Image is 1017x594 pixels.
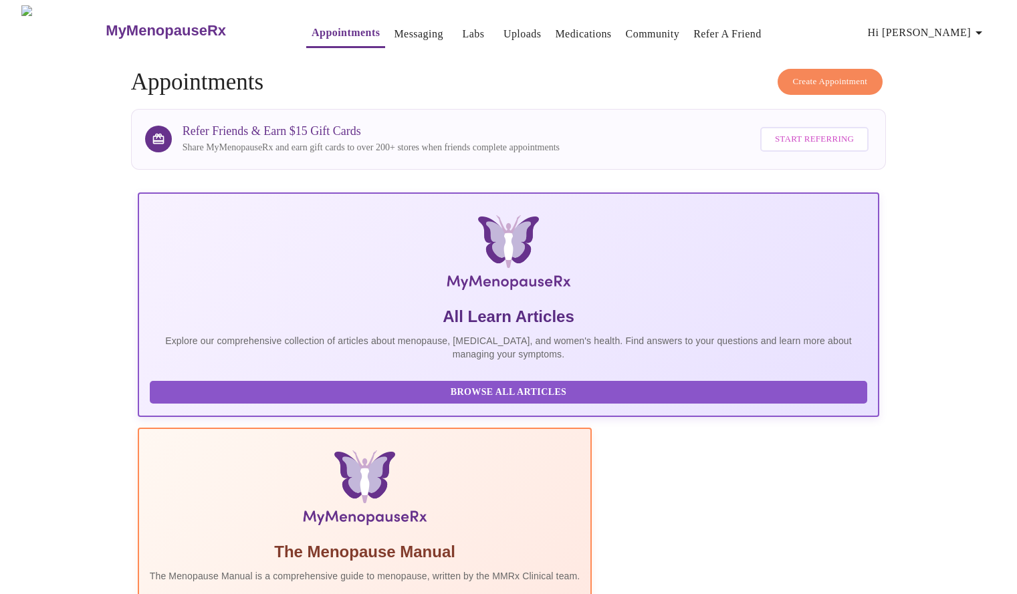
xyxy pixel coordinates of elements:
[150,334,868,361] p: Explore our comprehensive collection of articles about menopause, [MEDICAL_DATA], and women's hea...
[150,541,580,563] h5: The Menopause Manual
[778,69,883,95] button: Create Appointment
[498,21,547,47] button: Uploads
[394,25,443,43] a: Messaging
[261,215,756,295] img: MyMenopauseRx Logo
[452,21,495,47] button: Labs
[688,21,767,47] button: Refer a Friend
[306,19,385,48] button: Appointments
[757,120,872,158] a: Start Referring
[150,386,871,397] a: Browse All Articles
[183,124,560,138] h3: Refer Friends & Earn $15 Gift Cards
[863,19,992,46] button: Hi [PERSON_NAME]
[462,25,484,43] a: Labs
[775,132,854,147] span: Start Referring
[555,25,611,43] a: Medications
[150,381,868,404] button: Browse All Articles
[163,384,855,401] span: Browse All Articles
[21,5,104,55] img: MyMenopauseRx Logo
[312,23,380,42] a: Appointments
[793,74,868,90] span: Create Appointment
[150,306,868,327] h5: All Learn Articles
[760,127,869,152] button: Start Referring
[868,23,987,42] span: Hi [PERSON_NAME]
[183,141,560,154] p: Share MyMenopauseRx and earn gift cards to over 200+ stores when friends complete appointments
[150,569,580,583] p: The Menopause Manual is a comprehensive guide to menopause, written by the MMRx Clinical team.
[104,7,279,54] a: MyMenopauseRx
[388,21,448,47] button: Messaging
[693,25,762,43] a: Refer a Friend
[620,21,685,47] button: Community
[503,25,542,43] a: Uploads
[218,450,512,531] img: Menopause Manual
[550,21,616,47] button: Medications
[626,25,680,43] a: Community
[106,22,226,39] h3: MyMenopauseRx
[131,69,887,96] h4: Appointments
